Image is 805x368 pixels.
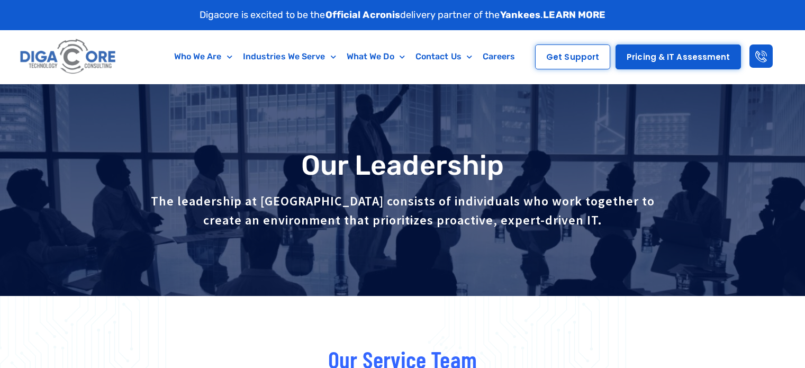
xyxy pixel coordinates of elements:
[410,44,477,69] a: Contact Us
[325,9,401,21] strong: Official Acronis
[341,44,410,69] a: What We Do
[477,44,521,69] a: Careers
[161,44,528,69] nav: Menu
[200,8,606,22] p: Digacore is excited to be the delivery partner of the .
[17,35,119,78] img: Digacore logo 1
[500,9,541,21] strong: Yankees
[64,150,741,181] h1: Our Leadership
[535,44,610,69] a: Get Support
[149,192,657,230] p: The leadership at [GEOGRAPHIC_DATA] consists of individuals who work together to create an enviro...
[546,53,599,61] span: Get Support
[238,44,341,69] a: Industries We Serve
[543,9,605,21] a: LEARN MORE
[616,44,741,69] a: Pricing & IT Assessment
[169,44,238,69] a: Who We Are
[627,53,730,61] span: Pricing & IT Assessment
